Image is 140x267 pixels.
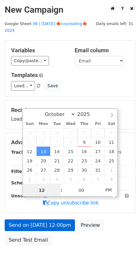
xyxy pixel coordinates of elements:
div: Loading... [11,107,129,123]
span: October 20, 2025 [37,156,50,165]
span: October 12, 2025 [23,147,37,156]
span: November 5, 2025 [64,174,77,184]
span: October 16, 2025 [77,147,91,156]
span: October 29, 2025 [64,165,77,174]
small: Google Sheet: [5,21,87,33]
a: Daily emails left: 31 [94,21,135,26]
span: October 14, 2025 [50,147,64,156]
span: October 11, 2025 [105,137,118,147]
span: November 8, 2025 [105,174,118,184]
span: Fri [91,122,105,126]
span: November 3, 2025 [37,174,50,184]
span: October 7, 2025 [50,137,64,147]
span: October 17, 2025 [91,147,105,156]
span: October 1, 2025 [64,128,77,137]
span: November 7, 2025 [91,174,105,184]
span: October 23, 2025 [77,156,91,165]
span: October 5, 2025 [23,137,37,147]
strong: Tracking [11,150,32,155]
span: October 28, 2025 [50,165,64,174]
input: Hour [23,184,61,196]
span: October 25, 2025 [105,156,118,165]
span: October 26, 2025 [23,165,37,174]
h5: Email column [75,47,129,54]
span: October 8, 2025 [64,137,77,147]
span: Thu [77,122,91,126]
span: October 9, 2025 [77,137,91,147]
span: Click to toggle [100,184,117,196]
span: September 29, 2025 [37,128,50,137]
a: Load... [11,81,35,91]
input: Minute [63,184,100,196]
span: October 15, 2025 [64,147,77,156]
span: October 13, 2025 [37,147,50,156]
iframe: Chat Widget [109,237,140,267]
span: Daily emails left: 31 [94,20,135,27]
span: October 18, 2025 [105,147,118,156]
span: November 6, 2025 [77,174,91,184]
h5: Advanced [11,139,129,146]
a: Templates [11,72,38,78]
a: Send on [DATE] 12:00pm [5,219,75,231]
button: Save [45,81,61,91]
span: October 19, 2025 [23,156,37,165]
span: October 22, 2025 [64,156,77,165]
h2: New Campaign [5,5,135,15]
span: October 2, 2025 [77,128,91,137]
span: November 2, 2025 [23,174,37,184]
span: September 30, 2025 [50,128,64,137]
span: October 4, 2025 [105,128,118,137]
span: October 24, 2025 [91,156,105,165]
span: : [61,184,63,196]
a: 38 | [DATE] 🍁counseling🍁 2025 [5,21,87,33]
span: October 21, 2025 [50,156,64,165]
span: September 28, 2025 [23,128,37,137]
span: Wed [64,122,77,126]
span: October 10, 2025 [91,137,105,147]
a: Preview [77,219,104,231]
a: Copy unsubscribe link [43,200,99,206]
span: October 27, 2025 [37,165,50,174]
span: Sun [23,122,37,126]
span: Mon [37,122,50,126]
span: October 3, 2025 [91,128,105,137]
strong: Unsubscribe [11,193,42,198]
span: October 30, 2025 [77,165,91,174]
input: Year [76,111,98,117]
strong: Filters [11,169,27,174]
h5: Variables [11,47,65,54]
span: November 4, 2025 [50,174,64,184]
a: Copy/paste... [11,56,49,66]
strong: Schedule [11,180,33,185]
span: Sat [105,122,118,126]
span: October 6, 2025 [37,137,50,147]
h5: Recipients [11,107,129,114]
span: November 1, 2025 [105,165,118,174]
label: UTM Codes [97,149,121,155]
span: Tue [50,122,64,126]
span: October 31, 2025 [91,165,105,174]
a: Send Test Email [5,234,52,246]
